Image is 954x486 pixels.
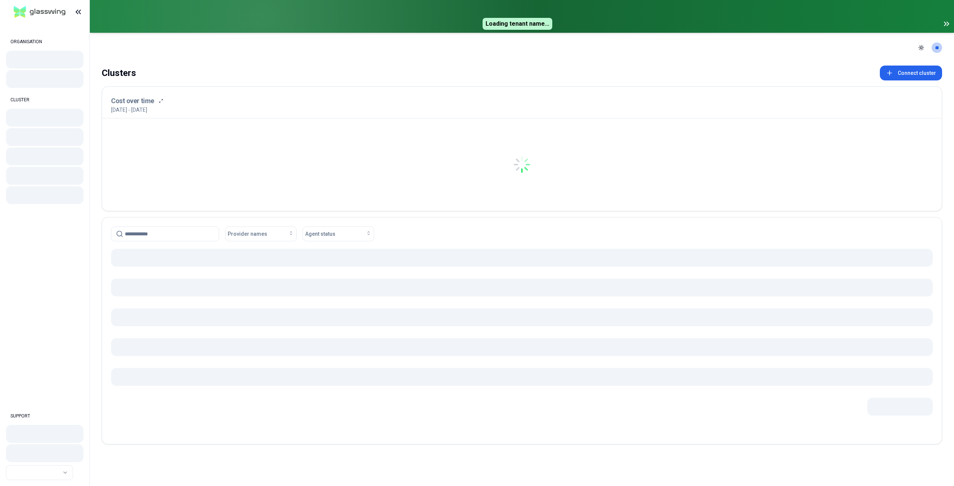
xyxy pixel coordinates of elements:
button: Provider names [225,226,297,241]
button: Connect cluster [880,66,942,80]
img: GlassWing [11,3,69,21]
div: SUPPORT [6,409,83,423]
span: Loading tenant name... [483,18,552,30]
span: Provider names [228,230,267,238]
span: Agent status [305,230,335,238]
button: Agent status [303,226,374,241]
h3: Cost over time [111,96,154,106]
div: CLUSTER [6,92,83,107]
p: [DATE] - [DATE] [111,106,147,114]
div: ORGANISATION [6,34,83,49]
div: Clusters [102,66,136,80]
